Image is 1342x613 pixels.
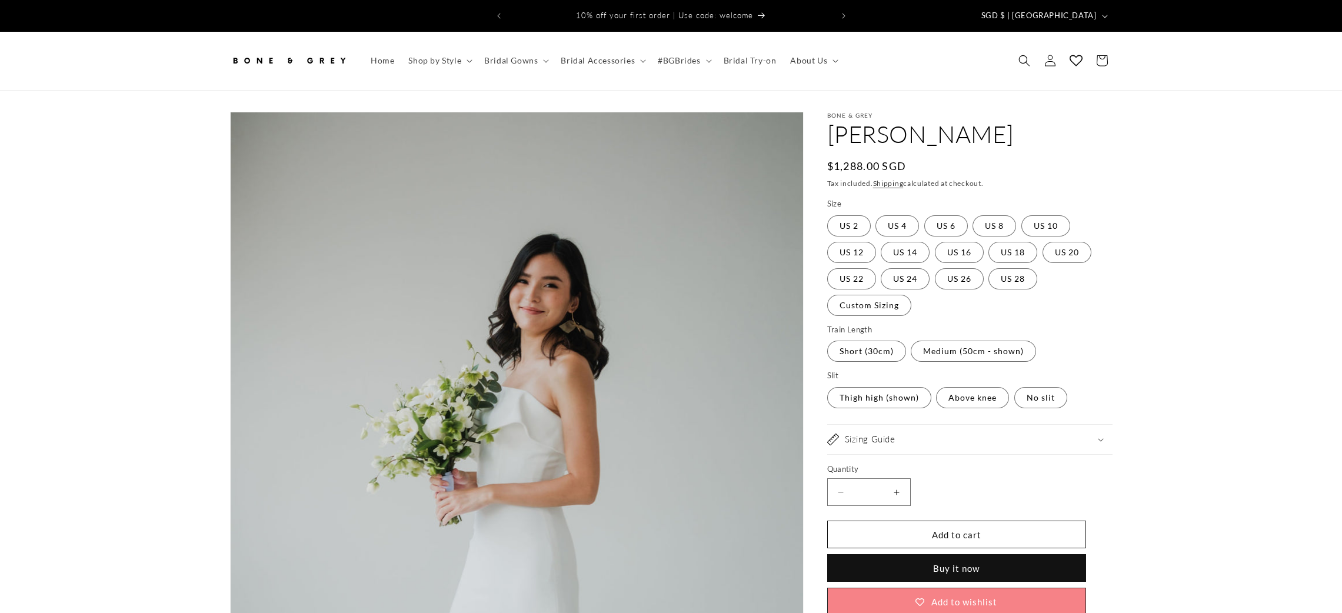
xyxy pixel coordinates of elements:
summary: Search [1011,48,1037,74]
label: US 6 [924,215,968,236]
a: Bridal Try-on [717,48,784,73]
span: Bridal Accessories [561,55,635,66]
label: US 10 [1021,215,1070,236]
label: US 20 [1043,242,1091,263]
summary: About Us [783,48,843,73]
span: SGD $ | [GEOGRAPHIC_DATA] [981,10,1097,22]
label: US 22 [827,268,876,289]
a: Home [364,48,401,73]
label: Quantity [827,464,1086,475]
span: Home [371,55,394,66]
label: No slit [1014,387,1067,408]
summary: #BGBrides [651,48,716,73]
button: Add to cart [827,521,1086,548]
span: Bridal Gowns [484,55,538,66]
button: Previous announcement [486,5,512,27]
label: US 28 [988,268,1037,289]
summary: Bridal Gowns [477,48,554,73]
label: US 12 [827,242,876,263]
label: US 26 [935,268,984,289]
h2: Sizing Guide [845,434,895,445]
span: Bridal Try-on [724,55,777,66]
label: US 8 [973,215,1016,236]
button: SGD $ | [GEOGRAPHIC_DATA] [974,5,1113,27]
a: Shipping [873,179,904,188]
span: About Us [790,55,827,66]
span: 10% off your first order | Use code: welcome [576,11,753,20]
img: Bone and Grey Bridal [230,48,348,74]
label: US 24 [881,268,930,289]
p: Bone & Grey [827,112,1113,119]
label: Short (30cm) [827,341,906,362]
label: US 14 [881,242,930,263]
summary: Sizing Guide [827,425,1113,454]
a: Bone and Grey Bridal [225,44,352,78]
label: US 16 [935,242,984,263]
summary: Bridal Accessories [554,48,651,73]
summary: Shop by Style [401,48,477,73]
span: #BGBrides [658,55,700,66]
label: US 2 [827,215,871,236]
legend: Slit [827,370,840,382]
button: Buy it now [827,554,1086,582]
span: Shop by Style [408,55,461,66]
label: Above knee [936,387,1009,408]
label: Custom Sizing [827,295,911,316]
button: Next announcement [831,5,857,27]
label: Medium (50cm - shown) [911,341,1036,362]
h1: [PERSON_NAME] [827,119,1113,149]
label: Thigh high (shown) [827,387,931,408]
span: $1,288.00 SGD [827,158,907,174]
legend: Train Length [827,324,874,336]
label: US 18 [988,242,1037,263]
div: Tax included. calculated at checkout. [827,178,1113,189]
legend: Size [827,198,843,210]
label: US 4 [875,215,919,236]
